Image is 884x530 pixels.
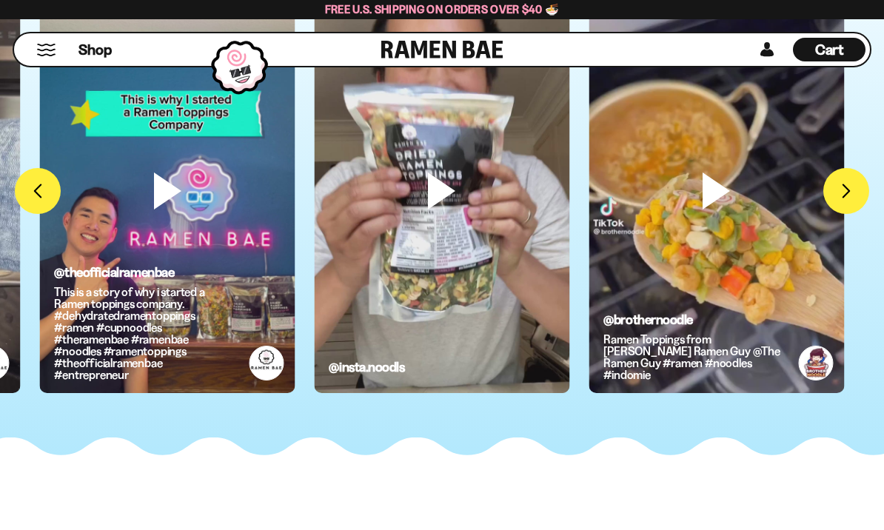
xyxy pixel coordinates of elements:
a: Shop [78,38,112,61]
span: Cart [815,41,844,58]
button: Mobile Menu Trigger [36,44,56,56]
h6: @insta.noodls [329,360,404,374]
p: Ramen Toppings from [PERSON_NAME] Ramen Guy @The Ramen Guy #ramen #noodles #indomie [603,333,786,380]
span: Shop [78,40,112,60]
button: Next [823,168,869,214]
h6: @brothernoodle [603,313,786,326]
div: Cart [793,33,865,66]
p: This is a story of why i started a Ramen toppings company. #dehydratedramentoppings #ramen #cupno... [54,286,236,380]
button: Previous [15,168,61,214]
h6: @theofficialramenbae [54,266,236,279]
span: Free U.S. Shipping on Orders over $40 🍜 [325,2,560,16]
